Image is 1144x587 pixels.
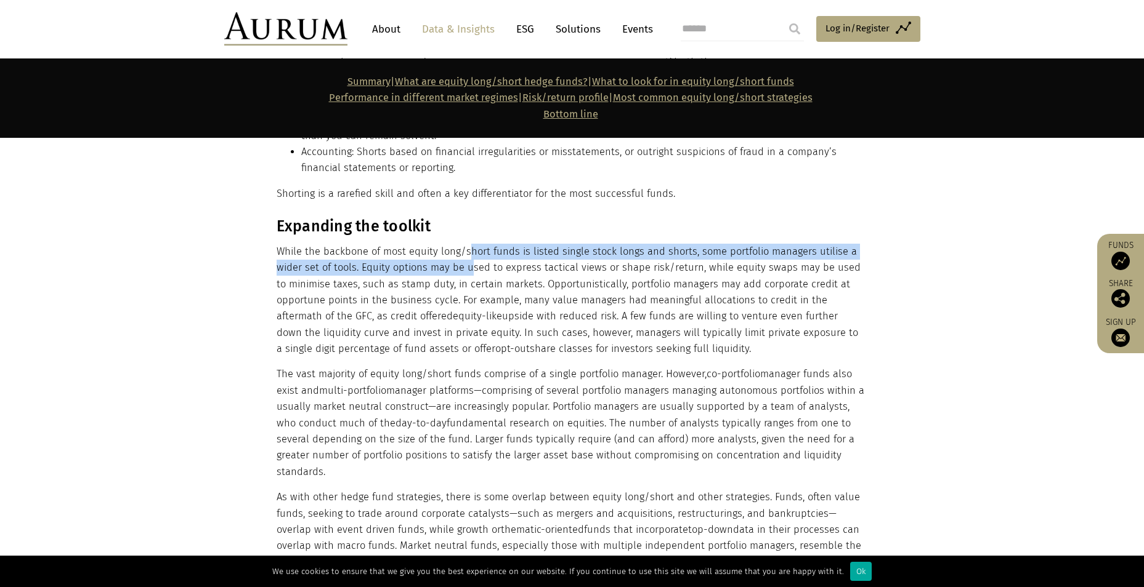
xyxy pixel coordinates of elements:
a: What are equity long/short hedge funds? [395,76,588,87]
a: Events [616,18,653,41]
a: What to look for in equity long/short funds [592,76,794,87]
a: Risk/return profile [522,92,609,103]
p: While the backbone of most equity long/short funds is listed single stock longs and shorts, some ... [277,244,865,357]
li: Accounting: Shorts based on financial irregularities or misstatements, or outright suspicions of ... [301,144,865,177]
a: Performance in different market regimes [329,92,518,103]
a: Most common equity long/short strategies [613,92,813,103]
span: equity-like [453,310,502,322]
a: Funds [1103,240,1138,270]
a: About [366,18,407,41]
img: Share this post [1111,289,1130,308]
a: Sign up [1103,317,1138,347]
div: Ok [850,562,872,581]
p: Shorting is a rarefied skill and often a key differentiator for the most successful funds. [277,186,865,202]
span: thematic-oriented [501,524,584,535]
span: top-down [688,524,733,535]
a: Bottom line [543,108,598,120]
img: Aurum [224,12,347,46]
a: Log in/Register [816,16,920,42]
a: Data & Insights [416,18,501,41]
a: Solutions [550,18,607,41]
span: co-portfolio [707,368,760,380]
img: Access Funds [1111,252,1130,270]
span: multi-portfolio [319,385,386,396]
span: opt-out [495,343,530,354]
p: The vast majority of equity long/short funds comprise of a single portfolio manager. However, man... [277,366,865,480]
input: Submit [782,17,807,41]
h3: Expanding the toolkit [277,217,865,236]
span: Log in/Register [826,21,890,36]
strong: | | | | [329,76,813,120]
div: Share [1103,279,1138,308]
a: Summary [347,76,391,87]
span: day-to-day [396,417,447,429]
a: ESG [510,18,540,41]
img: Sign up to our newsletter [1111,329,1130,347]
